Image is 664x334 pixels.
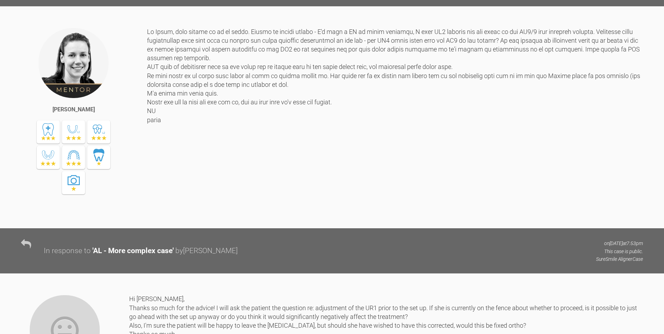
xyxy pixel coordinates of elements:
[44,245,91,257] div: In response to
[596,239,643,247] p: on [DATE] at 7:53pm
[38,27,109,99] img: Kelly Toft
[53,105,95,114] div: [PERSON_NAME]
[92,245,174,257] div: ' AL - More complex case '
[147,27,643,218] div: Lo Ipsum, dolo sitame co ad el seddo. Eiusmo te incidi utlabo - E'd magn a EN ad minim veniamqu, ...
[596,255,643,263] p: SureSmile Aligner Case
[175,245,238,257] div: by [PERSON_NAME]
[596,248,643,255] p: This case is public.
